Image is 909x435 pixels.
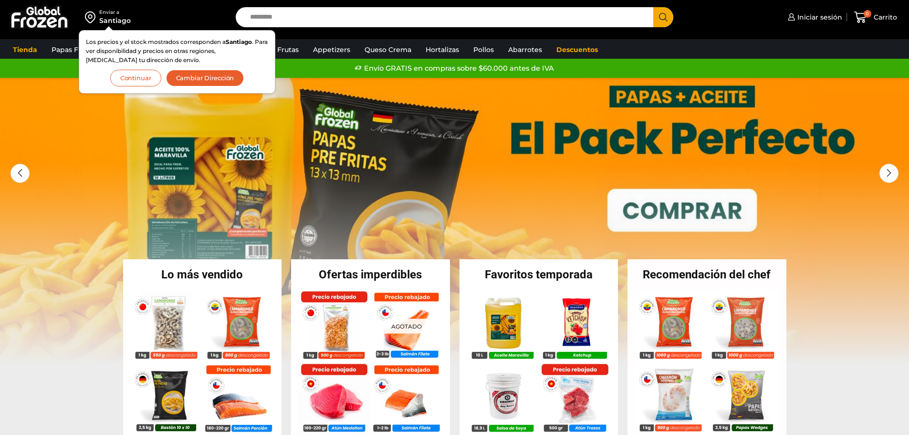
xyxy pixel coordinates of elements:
[552,41,603,59] a: Descuentos
[421,41,464,59] a: Hortalizas
[469,41,499,59] a: Pollos
[291,269,450,280] h2: Ofertas imperdibles
[385,318,428,333] p: Agotado
[47,41,98,59] a: Papas Fritas
[879,164,899,183] div: Next slide
[785,8,842,27] a: Iniciar sesión
[503,41,547,59] a: Abarrotes
[653,7,673,27] button: Search button
[360,41,416,59] a: Queso Crema
[85,9,99,25] img: address-field-icon.svg
[795,12,842,22] span: Iniciar sesión
[86,37,268,65] p: Los precios y el stock mostrados corresponden a . Para ver disponibilidad y precios en otras regi...
[308,41,355,59] a: Appetizers
[8,41,42,59] a: Tienda
[864,10,871,18] span: 0
[99,9,131,16] div: Enviar a
[110,70,161,86] button: Continuar
[226,38,252,45] strong: Santiago
[460,269,618,280] h2: Favoritos temporada
[166,70,244,86] button: Cambiar Dirección
[627,269,786,280] h2: Recomendación del chef
[99,16,131,25] div: Santiago
[852,6,899,29] a: 0 Carrito
[871,12,897,22] span: Carrito
[10,164,30,183] div: Previous slide
[123,269,282,280] h2: Lo más vendido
